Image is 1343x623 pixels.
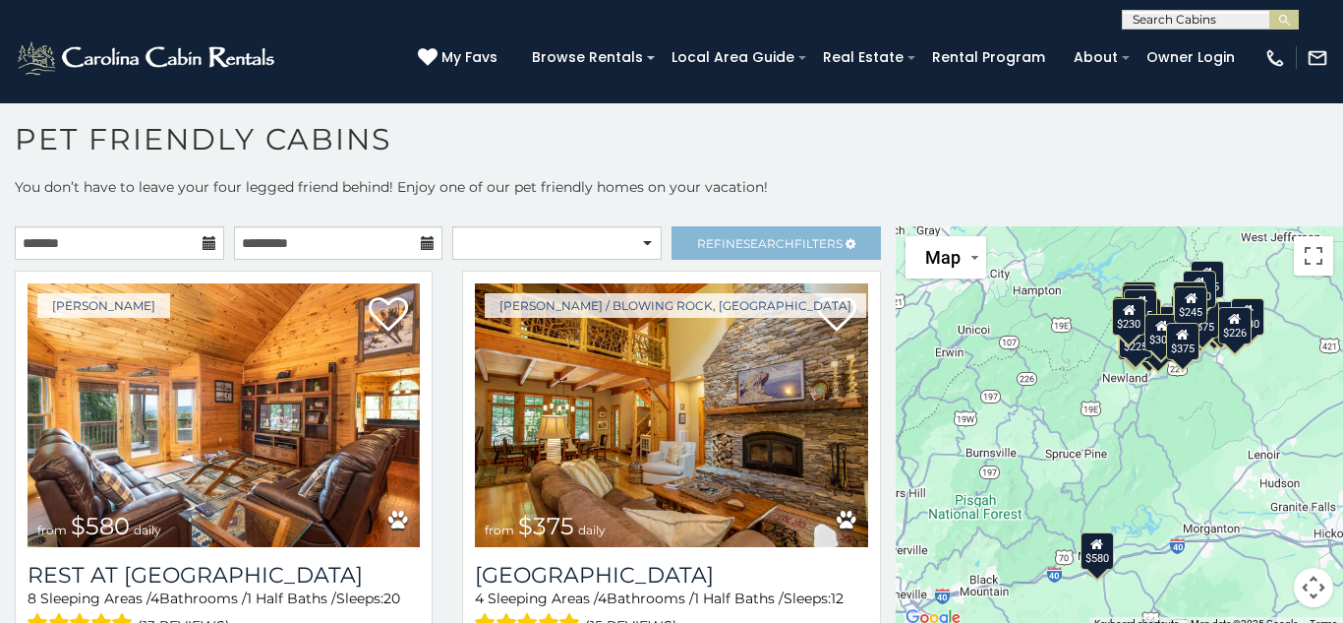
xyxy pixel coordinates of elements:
[37,293,170,318] a: [PERSON_NAME]
[1218,307,1252,344] div: $226
[1294,568,1333,607] button: Map camera controls
[1183,270,1216,307] div: $320
[1166,322,1199,359] div: $375
[485,523,514,537] span: from
[15,38,280,78] img: White-1-2.png
[1122,283,1155,321] div: $310
[28,562,420,589] a: Rest at [GEOGRAPHIC_DATA]
[1264,47,1286,69] img: phone-regular-white.png
[441,47,497,68] span: My Favs
[71,512,130,540] span: $580
[475,562,867,589] h3: Mountain Song Lodge
[134,523,161,537] span: daily
[522,42,653,73] a: Browse Rentals
[475,590,484,607] span: 4
[694,590,784,607] span: 1 Half Baths /
[1307,47,1328,69] img: mail-regular-white.png
[28,283,420,547] a: Rest at Mountain Crest from $580 daily
[1144,313,1178,350] div: $305
[905,236,986,279] button: Change map style
[813,42,913,73] a: Real Estate
[1112,298,1145,336] div: $230
[1204,300,1238,338] div: $380
[1137,42,1245,73] a: Owner Login
[1175,286,1208,324] div: $245
[922,42,1055,73] a: Rental Program
[383,590,400,607] span: 20
[1294,236,1333,276] button: Toggle fullscreen view
[662,42,804,73] a: Local Area Guide
[369,295,408,337] a: Add to favorites
[1173,280,1206,318] div: $360
[671,226,881,260] a: RefineSearchFilters
[1231,298,1264,336] div: $930
[485,293,866,318] a: [PERSON_NAME] / Blowing Rock, [GEOGRAPHIC_DATA]
[37,523,67,537] span: from
[475,283,867,547] a: Mountain Song Lodge from $375 daily
[28,590,36,607] span: 8
[1123,281,1156,319] div: $325
[1119,321,1152,358] div: $225
[578,523,606,537] span: daily
[831,590,844,607] span: 12
[247,590,336,607] span: 1 Half Baths /
[1125,289,1158,327] div: $245
[598,590,607,607] span: 4
[1191,260,1224,297] div: $525
[475,283,867,547] img: Mountain Song Lodge
[1186,301,1219,339] div: $675
[418,47,502,69] a: My Favs
[28,283,420,547] img: Rest at Mountain Crest
[1141,325,1175,362] div: $345
[1080,531,1114,569] div: $580
[1122,284,1155,322] div: $325
[1184,304,1217,342] div: $315
[475,562,867,589] a: [GEOGRAPHIC_DATA]
[743,236,794,251] span: Search
[925,247,961,268] span: Map
[150,590,159,607] span: 4
[1064,42,1128,73] a: About
[28,562,420,589] h3: Rest at Mountain Crest
[518,512,574,540] span: $375
[697,236,843,251] span: Refine Filters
